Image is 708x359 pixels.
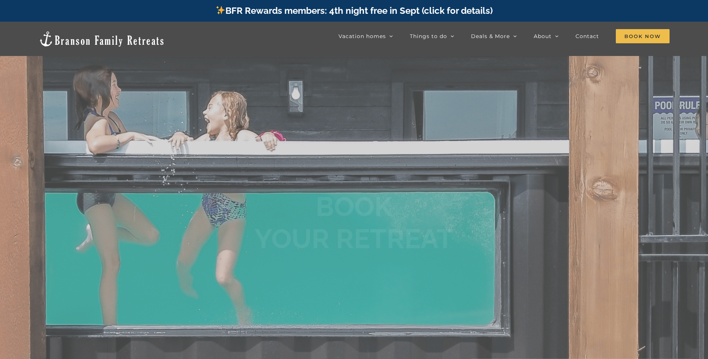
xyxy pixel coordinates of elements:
[410,29,454,44] a: Things to do
[339,34,386,39] span: Vacation homes
[216,6,225,15] img: ✨
[255,190,453,254] b: BOOK YOUR RETREAT
[339,29,393,44] a: Vacation homes
[576,34,599,39] span: Contact
[410,34,447,39] span: Things to do
[616,29,670,43] span: Book Now
[616,29,670,44] a: Book Now
[534,34,552,39] span: About
[215,5,493,16] a: BFR Rewards members: 4th night free in Sept (click for details)
[471,34,510,39] span: Deals & More
[471,29,517,44] a: Deals & More
[38,31,165,47] img: Branson Family Retreats Logo
[534,29,559,44] a: About
[339,29,670,44] nav: Main Menu
[576,29,599,44] a: Contact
